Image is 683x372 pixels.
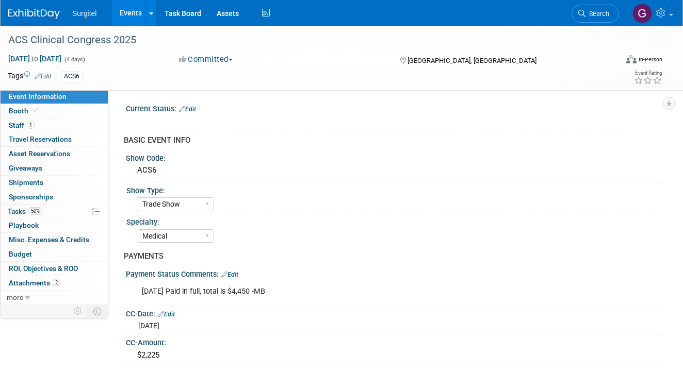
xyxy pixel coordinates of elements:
span: [DATE] [DATE] [8,54,62,63]
a: Sponsorships [1,190,108,204]
a: Edit [35,73,52,80]
span: 1 [27,121,35,129]
td: Personalize Event Tab Strip [69,305,87,318]
span: Surgitel [72,9,96,18]
a: Event Information [1,90,108,104]
img: Format-Inperson.png [626,55,637,63]
img: ExhibitDay [8,9,60,19]
div: BASIC EVENT INFO [124,135,655,146]
span: 50% [28,207,42,215]
span: more [7,293,23,301]
div: Payment Status Comments: [126,266,662,280]
a: Travel Reservations [1,132,108,146]
i: Booth reservation complete [33,108,38,113]
a: Staff1 [1,119,108,132]
span: Asset Reservations [9,149,70,158]
span: Giveaways [9,164,42,172]
a: Asset Reservations [1,147,108,161]
div: $2,225 [134,347,655,363]
div: In-Person [638,56,662,63]
a: Giveaways [1,161,108,175]
span: Playbook [9,221,39,229]
div: Show Type: [126,183,658,196]
td: Tags [8,71,52,82]
span: Staff [9,121,35,129]
span: [GEOGRAPHIC_DATA], [GEOGRAPHIC_DATA] [408,57,536,64]
a: Misc. Expenses & Credits [1,233,108,247]
div: PAYMENTS [124,251,655,262]
a: Playbook [1,218,108,232]
a: Search [572,5,619,23]
div: [DATE] Paid in full, total is $4,450 -MB [135,281,557,302]
div: ACS6 [61,71,83,82]
span: Budget [9,250,32,258]
div: Specialty: [126,214,658,227]
div: CC-Date: [126,306,662,319]
a: Edit [158,311,175,318]
span: Travel Reservations [9,135,72,143]
span: 2 [53,279,60,286]
span: Attachments [9,279,60,287]
span: Tasks [8,207,42,215]
img: Greg Smith [632,4,652,23]
span: Sponsorships [9,193,53,201]
span: (4 days) [63,56,85,63]
span: ROI, Objectives & ROO [9,264,78,273]
a: Edit [221,271,238,278]
div: CC-Amount: [126,335,662,348]
div: ACS6 [134,162,655,178]
td: Toggle Event Tabs [87,305,108,318]
a: Edit [179,106,196,113]
a: Booth [1,104,108,118]
a: ROI, Objectives & ROO [1,262,108,276]
span: to [30,55,40,63]
span: [DATE] [138,322,159,330]
button: Committed [175,54,237,65]
a: more [1,291,108,305]
span: Shipments [9,178,43,187]
a: Attachments2 [1,276,108,290]
span: Booth [9,107,40,115]
div: ACS Clinical Congress 2025 [5,31,607,49]
a: Budget [1,247,108,261]
div: Event Format [566,54,663,69]
a: Tasks50% [1,205,108,218]
span: Misc. Expenses & Credits [9,235,89,244]
span: Event Information [9,92,67,100]
div: Current Status: [126,101,662,114]
a: Shipments [1,176,108,190]
span: Search [586,10,609,18]
div: Show Code: [126,150,662,163]
div: Event Rating [634,71,662,76]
